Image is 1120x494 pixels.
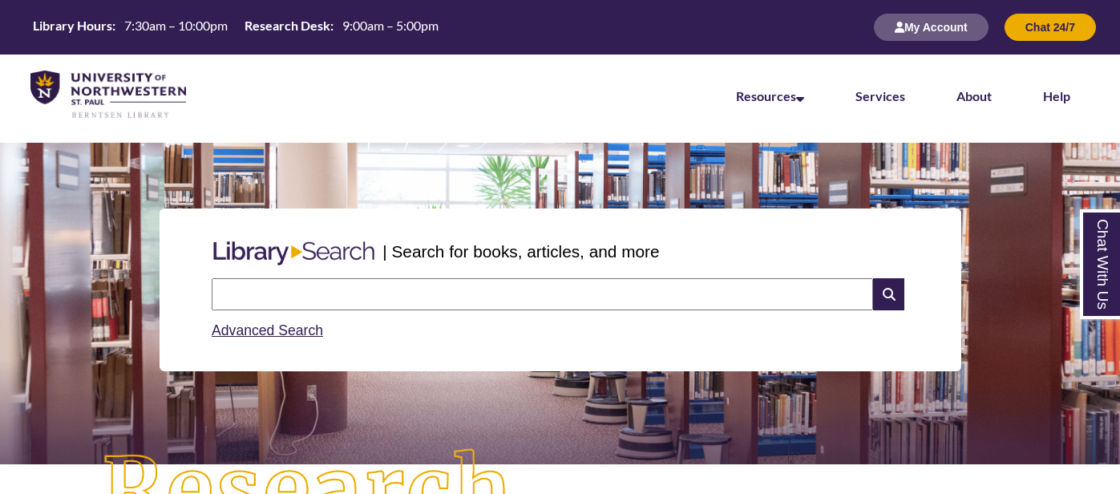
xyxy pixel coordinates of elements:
[26,17,445,37] table: Hours Today
[1005,20,1096,34] a: Chat 24/7
[26,17,118,34] th: Library Hours:
[382,239,659,264] p: | Search for books, articles, and more
[736,88,804,103] a: Resources
[30,71,186,119] img: UNWSP Library Logo
[1005,14,1096,41] button: Chat 24/7
[874,20,989,34] a: My Account
[873,278,904,310] i: Search
[855,88,905,103] a: Services
[874,14,989,41] button: My Account
[205,235,382,272] img: Libary Search
[956,88,992,103] a: About
[212,322,323,338] a: Advanced Search
[1043,88,1070,103] a: Help
[238,17,336,34] th: Research Desk:
[342,18,439,33] span: 9:00am – 5:00pm
[26,17,445,38] a: Hours Today
[124,18,228,33] span: 7:30am – 10:00pm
